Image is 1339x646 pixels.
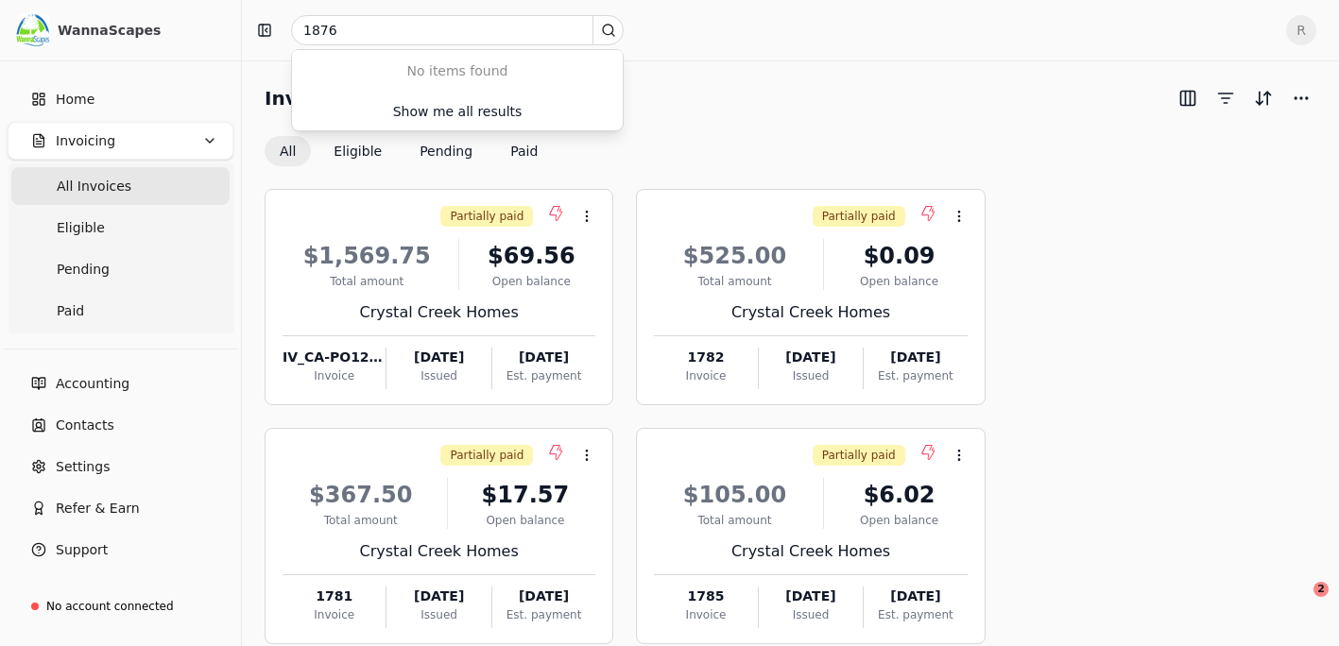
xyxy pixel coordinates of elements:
span: Partially paid [822,208,896,225]
div: [DATE] [492,586,595,606]
div: Issued [759,606,863,623]
span: Partially paid [450,447,524,464]
div: $6.02 [832,478,968,512]
div: Issued [759,367,863,384]
div: Open balance [467,273,595,290]
a: No account connected [8,589,233,623]
div: [DATE] [386,586,490,606]
input: Search [291,15,624,45]
button: Pending [404,136,488,166]
div: Issued [386,606,490,623]
div: 1781 [283,586,386,606]
div: IV_CA-PO125326_20250718142600166 [283,348,386,367]
div: Invoice [283,606,386,623]
span: Support [56,540,108,560]
span: Partially paid [822,447,896,464]
div: Total amount [283,273,451,290]
div: [DATE] [759,586,863,606]
div: Est. payment [864,367,967,384]
div: [DATE] [386,348,490,367]
span: Home [56,90,94,110]
div: [DATE] [864,348,967,367]
div: Open balance [832,512,968,529]
div: Invoice [654,606,757,623]
a: Eligible [11,209,230,246]
a: Accounting [8,365,233,402]
div: [DATE] [492,348,595,367]
span: Paid [57,301,84,321]
div: Crystal Creek Homes [283,301,595,324]
a: Pending [11,250,230,288]
img: c78f061d-795f-4796-8eaa-878e83f7b9c5.png [16,13,50,47]
span: Refer & Earn [56,499,140,518]
div: Est. payment [492,367,595,384]
div: Crystal Creek Homes [283,540,595,563]
button: All [265,136,311,166]
div: $525.00 [654,239,815,273]
button: R [1286,15,1316,45]
div: Crystal Creek Homes [654,301,967,324]
div: Suggestions [292,50,623,93]
span: Eligible [57,218,105,238]
div: Total amount [654,512,815,529]
div: $69.56 [467,239,595,273]
span: Partially paid [450,208,524,225]
div: Open balance [832,273,968,290]
iframe: Intercom live chat [1275,582,1320,627]
div: Est. payment [864,606,967,623]
a: Home [8,80,233,118]
div: [DATE] [864,586,967,606]
button: Support [8,531,233,569]
span: Pending [57,260,110,280]
div: Show me all results [393,102,523,122]
div: No items found [292,50,623,93]
span: Accounting [56,374,129,394]
button: Show me all results [296,96,619,127]
div: $1,569.75 [283,239,451,273]
span: Settings [56,457,110,477]
a: Contacts [8,406,233,444]
span: 2 [1313,582,1329,597]
div: $105.00 [654,478,815,512]
button: Invoicing [8,122,233,160]
div: Invoice filter options [265,136,553,166]
button: Sort [1248,83,1279,113]
div: Issued [386,367,490,384]
a: Settings [8,448,233,485]
button: Refer & Earn [8,489,233,527]
div: Total amount [654,273,815,290]
div: WannaScapes [58,21,225,40]
div: Invoice [654,367,757,384]
div: Invoice [283,367,386,384]
div: Crystal Creek Homes [654,540,967,563]
span: Invoicing [56,131,115,151]
div: 1782 [654,348,757,367]
div: Est. payment [492,606,595,623]
span: Contacts [56,416,114,435]
h2: Invoices [265,83,352,113]
button: Eligible [318,136,397,166]
button: Paid [495,136,553,166]
div: No account connected [46,598,174,615]
button: More [1286,83,1316,113]
div: [DATE] [759,348,863,367]
a: Paid [11,292,230,330]
a: All Invoices [11,167,230,205]
div: Total amount [283,512,439,529]
div: $367.50 [283,478,439,512]
span: All Invoices [57,177,131,196]
div: $0.09 [832,239,968,273]
div: $17.57 [455,478,596,512]
div: 1785 [654,586,757,606]
div: Open balance [455,512,596,529]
